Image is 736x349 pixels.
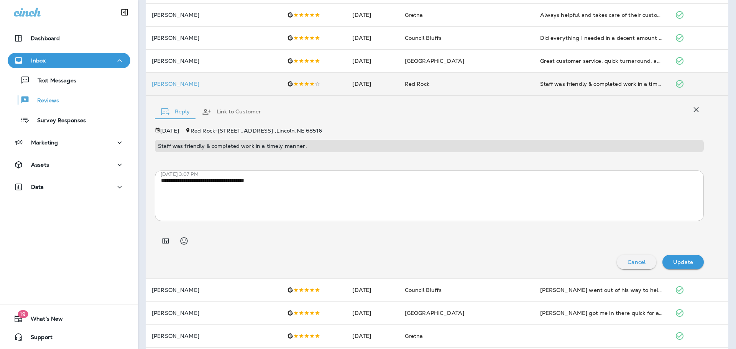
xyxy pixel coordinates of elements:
[8,329,130,345] button: Support
[540,34,663,42] div: Did everything I needed in a decent amount of time and kept me informed of the progress. Plus the...
[152,35,275,41] p: [PERSON_NAME]
[18,310,28,318] span: 19
[152,333,275,339] p: [PERSON_NAME]
[662,255,704,269] button: Update
[346,301,398,324] td: [DATE]
[405,333,423,339] span: Gretna
[30,117,86,125] p: Survey Responses
[152,81,275,87] p: [PERSON_NAME]
[540,309,663,317] div: Steve got me in there quick for an oil change and a checkup for my air conditioning. Had it all d...
[405,34,442,41] span: Council Bluffs
[8,311,130,326] button: 19What's New
[155,98,196,126] button: Reply
[23,316,63,325] span: What's New
[31,162,49,168] p: Assets
[405,11,423,18] span: Gretna
[158,233,173,249] button: Add in a premade template
[346,324,398,347] td: [DATE]
[8,157,130,172] button: Assets
[346,26,398,49] td: [DATE]
[628,259,646,265] p: Cancel
[540,80,663,88] div: Staff was friendly & completed work in a timely manner.
[161,171,710,177] p: [DATE] 3:07 PM
[405,57,464,64] span: [GEOGRAPHIC_DATA]
[8,72,130,88] button: Text Messages
[346,49,398,72] td: [DATE]
[540,286,663,294] div: Jacob went out of his way to help me out this morning! Excellent service and Excellent staff. Tha...
[405,310,464,316] span: [GEOGRAPHIC_DATA]
[191,127,322,134] span: Red Rock - [STREET_ADDRESS] , Lincoln , NE 68516
[31,139,58,146] p: Marketing
[160,128,179,134] p: [DATE]
[176,233,192,249] button: Select an emoji
[31,184,44,190] p: Data
[8,31,130,46] button: Dashboard
[152,310,275,316] p: [PERSON_NAME]
[346,279,398,301] td: [DATE]
[540,11,663,19] div: Always helpful and takes care of their customers.
[196,98,267,126] button: Link to Customer
[617,255,656,269] button: Cancel
[152,12,275,18] p: [PERSON_NAME]
[8,112,130,128] button: Survey Responses
[346,72,398,95] td: [DATE]
[30,97,59,105] p: Reviews
[158,143,701,149] p: Staff was friendly & completed work in a timely manner.
[8,53,130,68] button: Inbox
[152,58,275,64] p: [PERSON_NAME]
[31,57,46,64] p: Inbox
[152,287,275,293] p: [PERSON_NAME]
[30,77,76,85] p: Text Messages
[23,334,53,343] span: Support
[152,81,275,87] div: Click to view Customer Drawer
[540,57,663,65] div: Great customer service, quick turnaround, and competitive pricing.
[114,5,135,20] button: Collapse Sidebar
[8,179,130,195] button: Data
[405,287,442,293] span: Council Bluffs
[8,92,130,108] button: Reviews
[405,80,429,87] span: Red Rock
[31,35,60,41] p: Dashboard
[8,135,130,150] button: Marketing
[346,3,398,26] td: [DATE]
[673,259,693,265] p: Update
